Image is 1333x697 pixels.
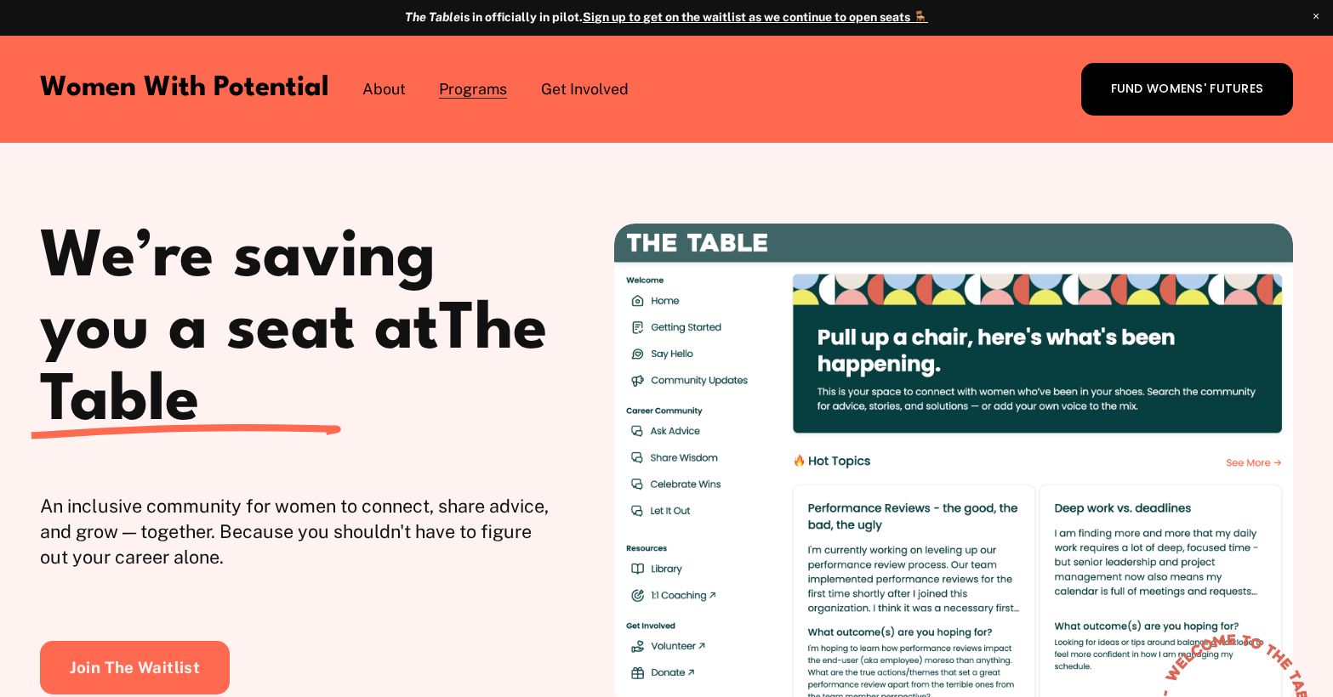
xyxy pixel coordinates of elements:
a: folder dropdown [439,77,507,102]
a: folder dropdown [541,77,629,102]
a: Sign up to get on the waitlist as we continue to open seats 🪑 [583,10,928,24]
a: FUND WOMENS' FUTURES [1081,63,1293,116]
span: The Table [40,299,567,434]
a: Women With Potential [40,75,329,102]
p: An inclusive community for women to connect, share advice, and grow — together. Because you shoul... [40,493,562,570]
span: Get Involved [541,78,629,99]
span: Programs [439,78,507,99]
a: folder dropdown [362,77,406,102]
span: About [362,78,406,99]
em: The Table [405,10,460,24]
h1: We’re saving you a seat at [40,224,562,439]
strong: is in officially in pilot. [405,10,583,24]
a: Join The Waitlist [40,641,230,695]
